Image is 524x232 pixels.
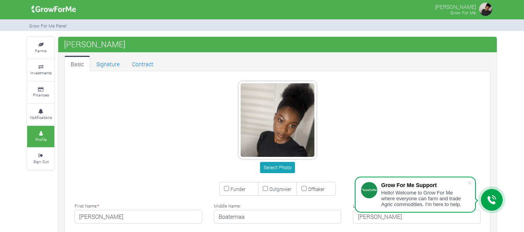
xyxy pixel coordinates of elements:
[224,186,229,191] input: Funder
[260,162,295,173] button: Select Photo
[353,210,481,224] input: Last Name
[27,37,54,58] a: Farms
[35,48,47,53] small: Farms
[214,210,342,224] input: Middle Name
[27,126,54,147] a: Profile
[27,59,54,81] a: Investments
[353,203,377,210] label: Last Name:
[64,56,90,71] a: Basic
[269,186,291,192] small: Outgrower
[30,70,52,76] small: Investments
[381,190,467,207] div: Hello! Welcome to Grow For Me where everyone can farm and trade Agric commodities. I'm here to help.
[75,210,202,224] input: First Name
[30,115,52,120] small: Notifications
[27,148,54,169] a: Sign Out
[33,92,49,98] small: Finances
[231,186,245,192] small: Funder
[33,159,49,164] small: Sign Out
[29,2,79,17] img: growforme image
[27,82,54,103] a: Finances
[308,186,324,192] small: Offtaker
[62,36,127,52] span: [PERSON_NAME]
[90,56,126,71] a: Signature
[75,203,99,210] label: First Name:
[478,2,493,17] img: growforme image
[29,23,67,29] small: Grow For Me Panel
[214,203,241,210] label: Middle Name:
[302,186,307,191] input: Offtaker
[435,2,476,11] p: [PERSON_NAME]
[450,10,476,15] small: Grow For Me
[27,104,54,125] a: Notifications
[35,137,47,142] small: Profile
[263,186,268,191] input: Outgrower
[381,182,467,188] div: Grow For Me Support
[126,56,160,71] a: Contract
